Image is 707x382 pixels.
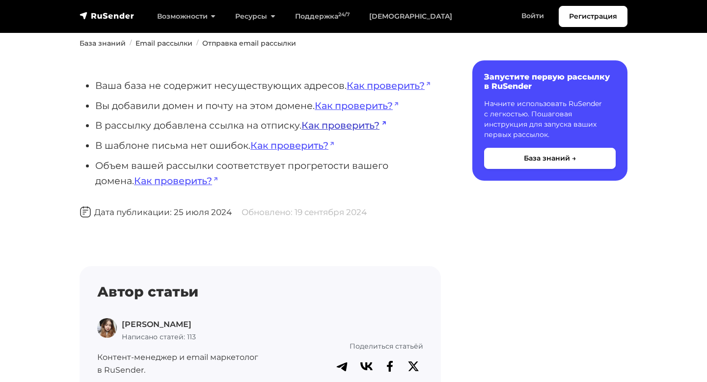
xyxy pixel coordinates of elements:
[97,351,282,376] p: Контент-менеджер и email маркетолог в RuSender.
[122,318,196,331] p: [PERSON_NAME]
[95,118,441,133] li: В рассылку добавлена ссылка на отписку.
[484,99,616,140] p: Начните использовать RuSender с легкостью. Пошаговая инструкция для запуска ваших первых рассылок.
[134,175,218,187] a: Как проверить?
[484,148,616,169] button: База знаний →
[136,39,192,48] a: Email рассылки
[225,6,285,27] a: Ресурсы
[512,6,554,26] a: Войти
[484,72,616,91] h6: Запустите первую рассылку в RuSender
[80,207,232,217] span: Дата публикации: 25 июля 2024
[242,207,367,217] span: Обновлено: 19 сентября 2024
[80,39,126,48] a: База знаний
[301,119,386,131] a: Как проверить?
[347,80,431,91] a: Как проверить?
[559,6,627,27] a: Регистрация
[95,138,441,153] li: В шаблоне письма нет ошибок.
[95,98,441,113] li: Вы добавили домен и почту на этом домене.
[80,206,91,218] img: Дата публикации
[74,38,633,49] nav: breadcrumb
[250,139,335,151] a: Как проверить?
[472,60,627,181] a: Запустите первую рассылку в RuSender Начните использовать RuSender с легкостью. Пошаговая инструк...
[285,6,359,27] a: Поддержка24/7
[202,39,296,48] a: Отправка email рассылки
[97,284,423,300] h4: Автор статьи
[338,11,350,18] sup: 24/7
[122,332,196,341] span: Написано статей: 113
[80,11,135,21] img: RuSender
[147,6,225,27] a: Возможности
[315,100,399,111] a: Как проверить?
[95,158,441,188] li: Объем вашей рассылки соответствует прогретости вашего домена.
[359,6,462,27] a: [DEMOGRAPHIC_DATA]
[294,341,423,352] p: Поделиться статьёй
[95,78,441,93] li: Ваша база не содержит несуществующих адресов.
